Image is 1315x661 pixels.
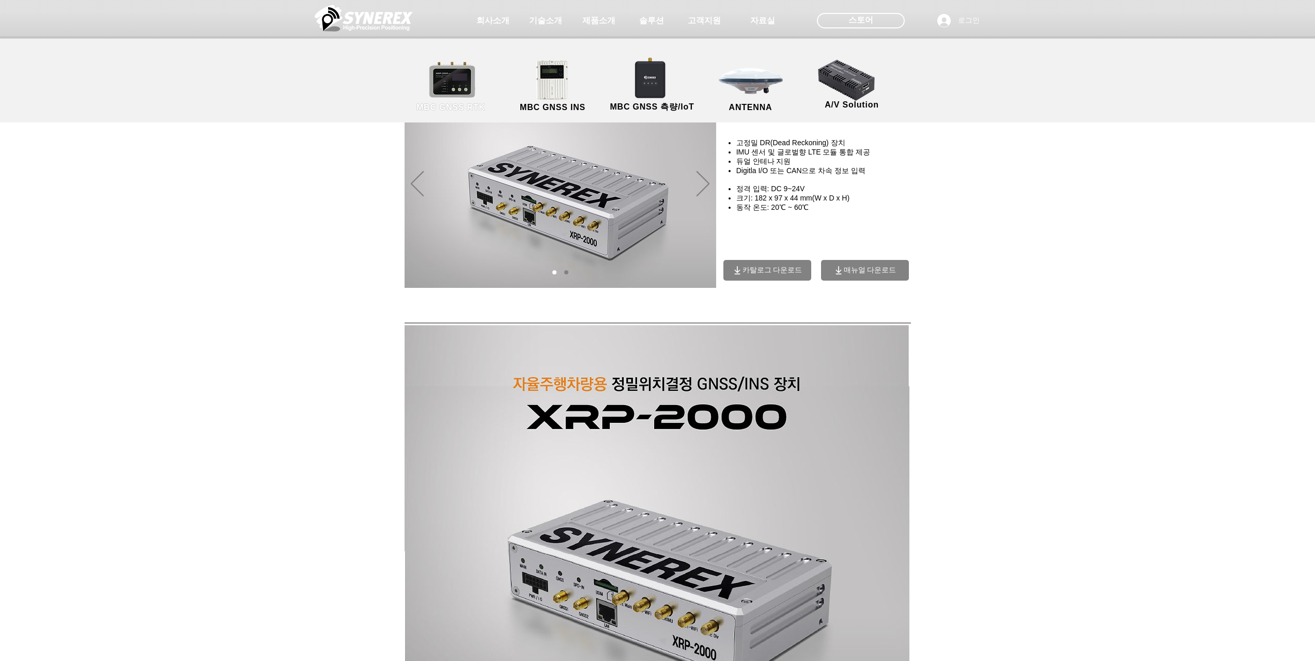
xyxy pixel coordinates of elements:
[520,10,571,31] a: 기술소개
[467,10,519,31] a: 회사소개
[697,171,709,198] button: 다음
[416,103,485,112] span: MBC GNSS RTK
[548,270,572,274] nav: 슬라이드
[564,270,568,274] a: 02
[821,260,909,281] button: 매뉴얼 다운로드
[817,13,905,28] div: 스토어
[1124,335,1315,661] iframe: Wix Chat
[723,260,811,281] button: 카탈로그 다운로드
[930,11,987,30] button: 로그인
[736,185,805,193] span: 정격 입력: DC 9~24V
[736,157,791,165] span: ​듀얼 안테나 지원
[736,166,865,175] span: Digitla I/O 또는 CAN으로 차속 정보 입력
[625,51,677,104] img: SynRTK__.png
[506,59,599,114] a: MBC GNSS INS
[737,10,788,31] a: 자료실
[954,16,983,26] span: 로그인
[825,100,879,110] span: A/V Solution
[678,10,730,31] a: 고객지원
[405,59,498,114] a: MBC GNSS RTK
[742,266,802,275] span: 카탈로그 다운로드
[639,16,664,26] span: 솔루션
[736,203,809,211] span: 동작 온도: 20℃ ~ 60℃
[844,266,896,275] span: 매뉴얼 다운로드
[520,103,585,112] span: MBC GNSS INS
[522,57,586,102] img: MGI2000_front-removebg-preview (1).png
[688,16,721,26] span: 고객지원
[405,81,716,288] img: XRP2000_03.jpg
[476,16,509,26] span: 회사소개
[704,59,797,114] a: ANTENNA
[848,14,873,26] span: 스토어
[736,194,849,202] span: ​크기: 182 x 97 x 44 mm(W x D x H)
[626,10,677,31] a: 솔루션
[582,16,615,26] span: 제품소개
[610,102,694,113] span: MBC GNSS 측량/IoT
[552,270,556,274] a: 01
[405,81,716,288] div: 슬라이드쇼
[529,16,562,26] span: 기술소개
[750,16,775,26] span: 자료실
[411,171,424,198] button: 이전
[573,10,625,31] a: 제품소개
[729,103,772,112] span: ANTENNA
[315,3,413,34] img: 씨너렉스_White_simbol_대지 1.png
[806,57,899,111] a: A/V Solution
[602,59,703,114] a: MBC GNSS 측량/IoT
